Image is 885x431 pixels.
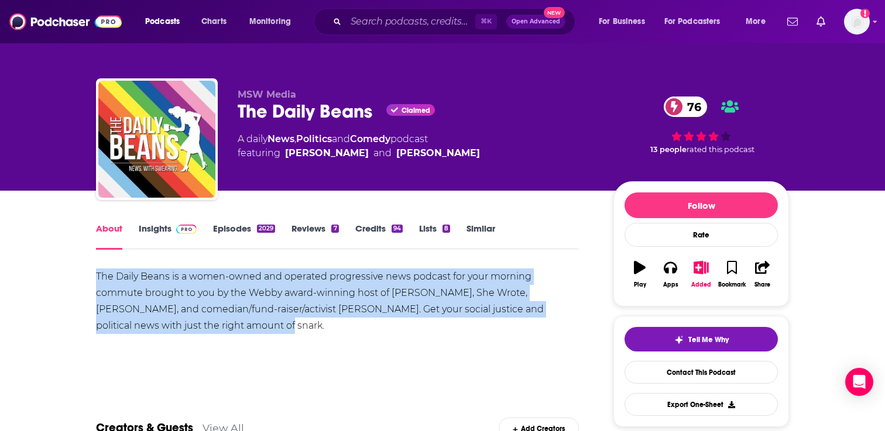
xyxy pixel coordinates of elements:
[613,89,789,161] div: 76 13 peoplerated this podcast
[845,368,873,396] div: Open Intercom Messenger
[332,133,350,144] span: and
[599,13,645,30] span: For Business
[291,223,338,250] a: Reviews7
[625,223,778,247] div: Rate
[754,281,770,288] div: Share
[657,12,737,31] button: open menu
[331,225,338,233] div: 7
[675,96,707,117] span: 76
[746,13,766,30] span: More
[512,19,560,25] span: Open Advanced
[860,9,870,18] svg: Add a profile image
[238,132,480,160] div: A daily podcast
[137,12,195,31] button: open menu
[686,253,716,295] button: Added
[737,12,780,31] button: open menu
[201,13,227,30] span: Charts
[442,225,450,233] div: 8
[625,393,778,416] button: Export One-Sheet
[194,12,234,31] a: Charts
[812,12,830,32] a: Show notifications dropdown
[475,14,497,29] span: ⌘ K
[355,223,403,250] a: Credits94
[98,81,215,198] img: The Daily Beans
[691,281,711,288] div: Added
[96,268,579,334] div: The Daily Beans is a women-owned and operated progressive news podcast for your morning commute b...
[96,223,122,250] a: About
[844,9,870,35] img: User Profile
[687,145,754,154] span: rated this podcast
[257,225,275,233] div: 2029
[688,335,729,344] span: Tell Me Why
[650,145,687,154] span: 13 people
[325,8,586,35] div: Search podcasts, credits, & more...
[625,253,655,295] button: Play
[663,281,678,288] div: Apps
[350,133,390,144] a: Comedy
[747,253,778,295] button: Share
[718,281,746,288] div: Bookmark
[402,108,430,113] span: Claimed
[213,223,275,250] a: Episodes2029
[844,9,870,35] button: Show profile menu
[139,223,197,250] a: InsightsPodchaser Pro
[294,133,296,144] span: ,
[664,96,707,117] a: 76
[238,89,296,100] span: MSW Media
[145,13,180,30] span: Podcasts
[285,146,369,160] a: Dana Goldberg
[9,11,122,33] img: Podchaser - Follow, Share and Rate Podcasts
[625,192,778,218] button: Follow
[634,281,646,288] div: Play
[296,133,332,144] a: Politics
[249,13,291,30] span: Monitoring
[664,13,721,30] span: For Podcasters
[674,335,684,344] img: tell me why sparkle
[238,146,480,160] span: featuring
[419,223,450,250] a: Lists8
[625,327,778,351] button: tell me why sparkleTell Me Why
[506,15,565,29] button: Open AdvancedNew
[716,253,747,295] button: Bookmark
[466,223,495,250] a: Similar
[783,12,802,32] a: Show notifications dropdown
[373,146,392,160] span: and
[176,225,197,234] img: Podchaser Pro
[241,12,306,31] button: open menu
[625,361,778,384] a: Contact This Podcast
[346,12,475,31] input: Search podcasts, credits, & more...
[591,12,660,31] button: open menu
[267,133,294,144] a: News
[544,7,565,18] span: New
[392,225,403,233] div: 94
[655,253,685,295] button: Apps
[844,9,870,35] span: Logged in as adrian.villarreal
[396,146,480,160] a: Allison Gill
